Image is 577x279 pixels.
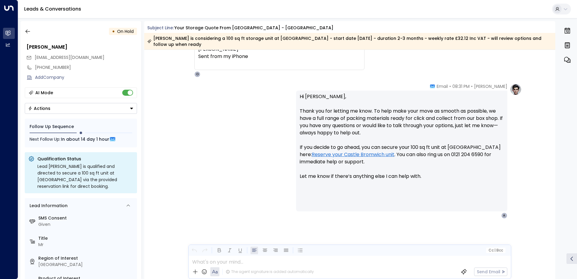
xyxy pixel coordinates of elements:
div: • [112,26,115,37]
div: AddCompany [35,74,137,81]
a: Reserve your Castle Bromwich unit [312,151,394,158]
span: 08:31 PM [452,83,470,89]
label: Title [38,235,135,242]
span: Subject Line: [147,25,174,31]
p: Hi [PERSON_NAME], Thank you for letting me know. To help make your move as smooth as possible, we... [300,93,504,187]
p: Qualification Status [37,156,133,162]
div: Follow Up Sequence [30,123,132,130]
span: In about 14 day 1 hour [61,136,109,143]
div: AI Mode [35,90,53,96]
img: profile-logo.png [510,83,522,95]
div: Given [38,221,135,228]
div: Mr [38,242,135,248]
div: [GEOGRAPHIC_DATA] [38,261,135,268]
div: Lead [PERSON_NAME] is qualified and directed to secure a 100 sq ft unit at [GEOGRAPHIC_DATA] via ... [37,163,133,190]
span: On Hold [117,28,134,34]
button: Undo [190,247,198,254]
div: Next Follow Up: [30,136,132,143]
span: • [471,83,473,89]
label: Region of Interest [38,255,135,261]
div: [PHONE_NUMBER] [35,64,137,71]
button: Cc|Bcc [486,248,505,253]
span: • [449,83,451,89]
span: ajg007@me.com [35,54,104,61]
button: Redo [201,247,209,254]
div: A [501,213,507,219]
div: Your storage quote from [GEOGRAPHIC_DATA] - [GEOGRAPHIC_DATA] [174,25,333,31]
div: [PERSON_NAME] [198,46,361,67]
div: [PERSON_NAME] [27,43,137,51]
div: Lead Information [27,203,68,209]
button: Actions [25,103,137,114]
div: Sent from my iPhone [198,53,361,60]
a: Leads & Conversations [24,5,81,12]
div: Button group with a nested menu [25,103,137,114]
div: Actions [28,106,50,111]
span: [PERSON_NAME] [474,83,507,89]
span: | [494,248,496,252]
span: [EMAIL_ADDRESS][DOMAIN_NAME] [35,54,104,60]
div: [PERSON_NAME] is considering a 100 sq ft storage unit at [GEOGRAPHIC_DATA] - start date [DATE] - ... [147,35,552,47]
div: The agent signature is added automatically [226,269,314,274]
label: SMS Consent [38,215,135,221]
span: Email [437,83,448,89]
span: Cc Bcc [488,248,503,252]
div: O [194,71,200,77]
